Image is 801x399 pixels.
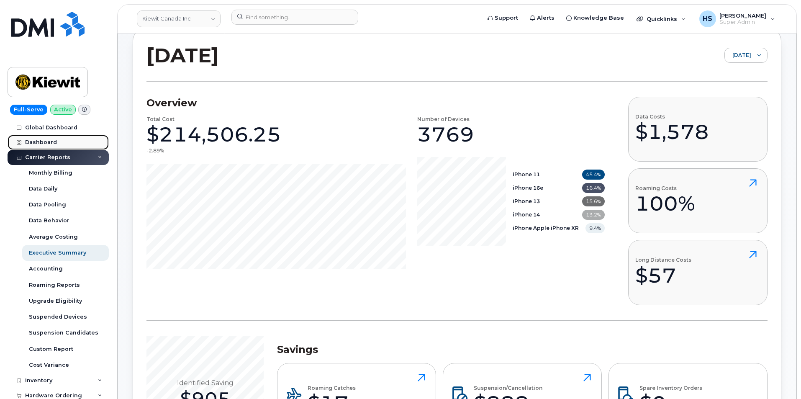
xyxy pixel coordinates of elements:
[582,183,605,193] span: 16.4%
[635,185,695,191] h4: Roaming Costs
[631,10,692,27] div: Quicklinks
[635,257,691,263] h4: Long Distance Costs
[719,12,766,19] span: [PERSON_NAME]
[639,385,702,391] h4: Spare Inventory Orders
[474,385,542,391] h4: Suspension/Cancellation
[513,171,540,178] b: iPhone 11
[725,48,751,63] span: September 2025
[647,15,677,22] span: Quicklinks
[277,343,768,356] h3: Savings
[482,10,524,26] a: Support
[495,14,518,22] span: Support
[573,14,624,22] span: Knowledge Base
[146,122,281,147] div: $214,506.25
[513,198,540,204] b: iPhone 13
[765,363,795,393] iframe: Messenger Launcher
[513,225,579,231] b: iPhone Apple iPhone XR
[628,240,768,305] button: Long Distance Costs$57
[560,10,630,26] a: Knowledge Base
[693,10,781,27] div: Heather Space
[146,97,605,109] h3: Overview
[635,263,691,288] div: $57
[308,385,357,391] h4: Roaming Catches
[582,210,605,220] span: 13.2%
[417,116,470,122] h4: Number of Devices
[513,185,543,191] b: iPhone 16e
[582,170,605,180] span: 45.4%
[703,14,712,24] span: HS
[582,196,605,206] span: 15.6%
[719,19,766,26] span: Super Admin
[231,10,358,25] input: Find something...
[537,14,555,22] span: Alerts
[628,168,768,233] button: Roaming Costs100%
[146,147,164,154] div: -2.89%
[417,122,474,147] div: 3769
[585,223,605,233] span: 9.4%
[146,43,219,68] h2: [DATE]
[635,119,709,144] div: $1,578
[635,191,695,216] div: 100%
[137,10,221,27] a: Kiewit Canada Inc
[146,116,175,122] h4: Total Cost
[524,10,560,26] a: Alerts
[635,114,709,119] h4: Data Costs
[513,211,540,218] b: iPhone 14
[177,378,234,387] span: Identified Saving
